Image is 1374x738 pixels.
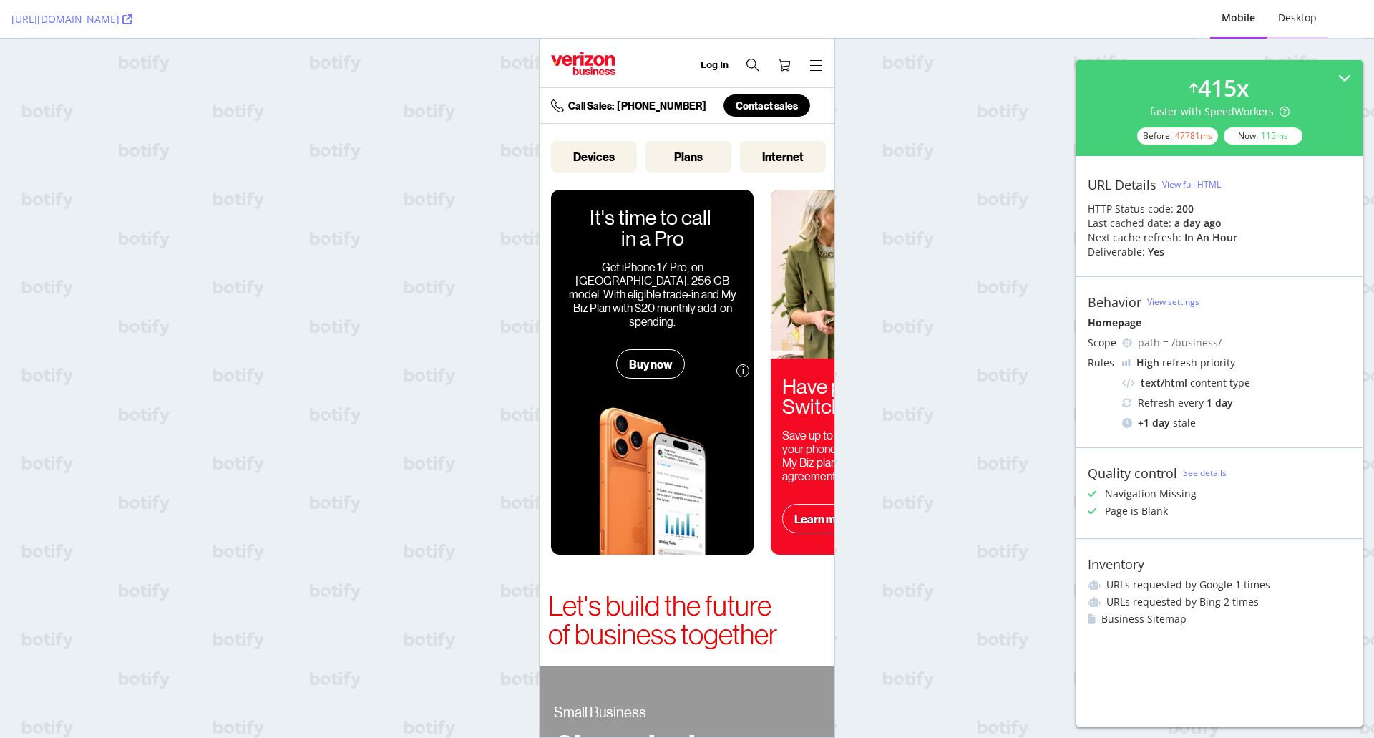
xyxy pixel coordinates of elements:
[23,221,203,289] p: Get iPhone 17 Pro, on [GEOGRAPHIC_DATA]. 256 GB model. With eligible trade-in and My Biz Plan wit...
[77,61,167,73] span: [PHONE_NUMBER]
[1122,396,1351,410] div: Refresh every
[184,56,271,78] a: Contact sales
[1138,416,1170,430] div: + 1 day
[1088,556,1144,572] div: Inventory
[243,337,405,379] h4: Have phones? Switch and save
[11,13,76,37] a: Verizon Business
[1122,359,1131,366] img: cRr4yx4cyByr8BeLxltRlzBPIAAAAAElFTkSuQmCC
[229,11,260,42] button: Cart Icon
[1162,173,1221,196] button: View full HTML
[1222,11,1255,25] div: Mobile
[14,664,107,690] div: Small Business
[1088,216,1171,230] div: Last cached date:
[1105,504,1168,518] div: Page is Blank
[106,102,192,134] a: Plans
[260,11,292,42] button: Menu for navigation opens a modal overlay
[1278,11,1317,25] div: Desktop
[1224,127,1302,145] div: Now:
[1122,376,1351,390] div: content type
[1137,127,1218,145] div: Before:
[198,11,229,42] button: Search Verizon
[1088,612,1351,626] li: Business Sitemap
[1150,105,1290,119] div: faster with SpeedWorkers
[197,326,210,339] fieldset: Tool tip
[9,551,238,617] h2: Let's build the future of business together
[196,61,258,73] span: Contact sales
[1147,296,1199,308] a: View settings
[1162,178,1221,190] div: View full HTML
[1088,336,1116,350] div: Scope
[1148,245,1164,259] div: Yes
[1088,245,1145,259] div: Deliverable:
[200,102,286,134] a: Internet
[23,168,203,210] h1: It's time to call in a Pro
[77,311,145,340] a: Hero tiles :It's time to call in a Pro:Buy now
[1261,130,1288,142] div: 115 ms
[1184,230,1237,245] div: in an hour
[11,57,167,77] a: [PHONE_NUMBER]
[1088,177,1156,193] div: URL Details
[1207,396,1233,410] div: 1 day
[1088,316,1351,330] div: Homepage
[1198,72,1249,105] div: 415 x
[1088,356,1116,370] div: Rules
[1088,202,1351,216] div: HTTP Status code:
[1122,416,1351,430] div: stale
[1088,578,1351,592] li: URLs requested by Google 1 times
[152,11,198,42] a: Log In
[1175,130,1212,142] div: 47781 ms
[1141,376,1187,390] div: text/html
[1138,336,1351,350] div: path = /business/
[11,102,97,134] a: Devices
[1088,294,1141,310] div: Behavior
[1136,356,1235,370] div: refresh priority
[243,389,405,444] p: Save up to $720 when you bring your phone and number. Select My Biz plan and 2-year agreement req...
[1105,487,1197,501] div: Navigation Missing
[1174,216,1222,230] div: a day ago
[1183,467,1227,479] a: See details
[1088,230,1181,245] div: Next cache refresh:
[1088,465,1177,481] div: Quality control
[1088,595,1351,609] li: URLs requested by Bing 2 times
[243,465,326,495] a: Hero tiles :Right col:Have phones Switch and:Learn more
[1136,356,1159,370] div: High
[11,12,132,26] a: [URL][DOMAIN_NAME]
[1176,202,1194,215] strong: 200
[229,31,260,44] a: Cart Icon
